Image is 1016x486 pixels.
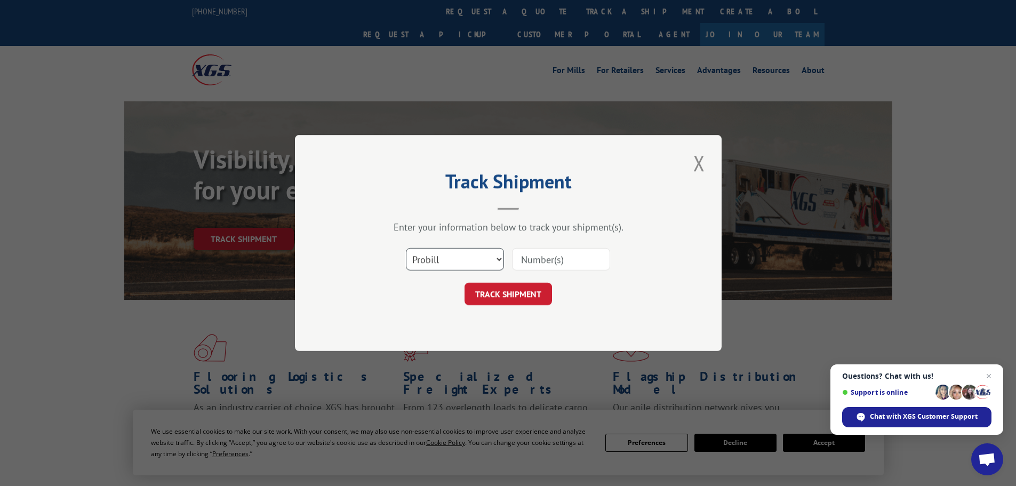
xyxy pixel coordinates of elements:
[348,221,668,233] div: Enter your information below to track your shipment(s).
[971,443,1003,475] a: Open chat
[842,388,932,396] span: Support is online
[842,372,991,380] span: Questions? Chat with us!
[348,174,668,194] h2: Track Shipment
[512,248,610,270] input: Number(s)
[465,283,552,305] button: TRACK SHIPMENT
[842,407,991,427] span: Chat with XGS Customer Support
[870,412,978,421] span: Chat with XGS Customer Support
[690,148,708,178] button: Close modal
